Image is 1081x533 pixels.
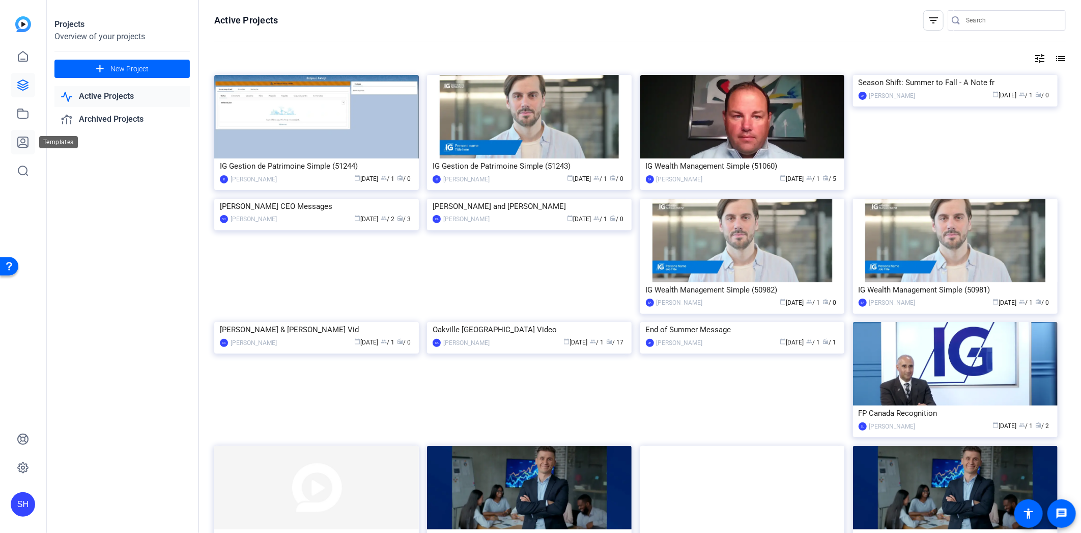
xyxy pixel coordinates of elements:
[646,339,654,347] div: JP
[1019,91,1026,97] span: group
[590,338,596,344] span: group
[433,322,626,337] div: Oakville [GEOGRAPHIC_DATA] Video
[567,216,591,223] span: [DATE]
[397,175,403,181] span: radio
[54,18,190,31] div: Projects
[433,175,441,183] div: IE
[1054,52,1066,65] mat-icon: list
[1019,422,1033,430] span: / 1
[806,175,820,182] span: / 1
[1034,52,1046,65] mat-icon: tune
[780,299,786,305] span: calendar_today
[646,299,654,307] div: BA
[567,215,573,221] span: calendar_today
[54,31,190,43] div: Overview of your projects
[993,422,1017,430] span: [DATE]
[646,282,839,298] div: IG Wealth Management Simple (50982)
[354,216,378,223] span: [DATE]
[397,338,403,344] span: radio
[869,298,916,308] div: [PERSON_NAME]
[220,175,228,183] div: IE
[354,339,378,346] span: [DATE]
[966,14,1058,26] input: Search
[606,338,612,344] span: radio
[993,91,999,97] span: calendar_today
[780,175,786,181] span: calendar_today
[822,175,836,182] span: / 5
[381,175,394,182] span: / 1
[610,216,623,223] span: / 0
[1022,508,1035,520] mat-icon: accessibility
[443,214,490,224] div: [PERSON_NAME]
[657,338,703,348] div: [PERSON_NAME]
[593,215,600,221] span: group
[822,175,829,181] span: radio
[646,322,839,337] div: End of Summer Message
[433,339,441,347] div: CA
[593,175,607,182] span: / 1
[593,216,607,223] span: / 1
[859,299,867,307] div: BA
[1036,422,1049,430] span: / 2
[780,175,804,182] span: [DATE]
[563,338,570,344] span: calendar_today
[15,16,31,32] img: blue-gradient.svg
[94,63,106,75] mat-icon: add
[443,174,490,184] div: [PERSON_NAME]
[869,421,916,432] div: [PERSON_NAME]
[869,91,916,101] div: [PERSON_NAME]
[859,282,1052,298] div: IG Wealth Management Simple (50981)
[646,158,839,174] div: IG Wealth Management Simple (51060)
[822,299,836,306] span: / 0
[1019,299,1033,306] span: / 1
[822,338,829,344] span: radio
[214,14,278,26] h1: Active Projects
[927,14,940,26] mat-icon: filter_list
[806,299,820,306] span: / 1
[433,215,441,223] div: CA
[1019,299,1026,305] span: group
[567,175,573,181] span: calendar_today
[220,215,228,223] div: SH
[1056,508,1068,520] mat-icon: message
[806,175,812,181] span: group
[590,339,604,346] span: / 1
[110,64,149,74] span: New Project
[1036,299,1042,305] span: radio
[822,299,829,305] span: radio
[993,299,1017,306] span: [DATE]
[220,339,228,347] div: CA
[231,338,277,348] div: [PERSON_NAME]
[806,338,812,344] span: group
[859,422,867,431] div: SL
[610,215,616,221] span: radio
[354,215,360,221] span: calendar_today
[54,86,190,107] a: Active Projects
[1019,92,1033,99] span: / 1
[1036,91,1042,97] span: radio
[220,199,413,214] div: [PERSON_NAME] CEO Messages
[1036,299,1049,306] span: / 0
[610,175,623,182] span: / 0
[780,338,786,344] span: calendar_today
[806,339,820,346] span: / 1
[780,339,804,346] span: [DATE]
[1036,422,1042,428] span: radio
[381,338,387,344] span: group
[657,174,703,184] div: [PERSON_NAME]
[381,215,387,221] span: group
[231,174,277,184] div: [PERSON_NAME]
[381,175,387,181] span: group
[220,322,413,337] div: [PERSON_NAME] & [PERSON_NAME] Vid
[354,338,360,344] span: calendar_today
[993,299,999,305] span: calendar_today
[806,299,812,305] span: group
[54,109,190,130] a: Archived Projects
[397,216,411,223] span: / 3
[11,492,35,517] div: SH
[354,175,360,181] span: calendar_today
[610,175,616,181] span: radio
[606,339,623,346] span: / 17
[1019,422,1026,428] span: group
[220,158,413,174] div: IG Gestion de Patrimoine Simple (51244)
